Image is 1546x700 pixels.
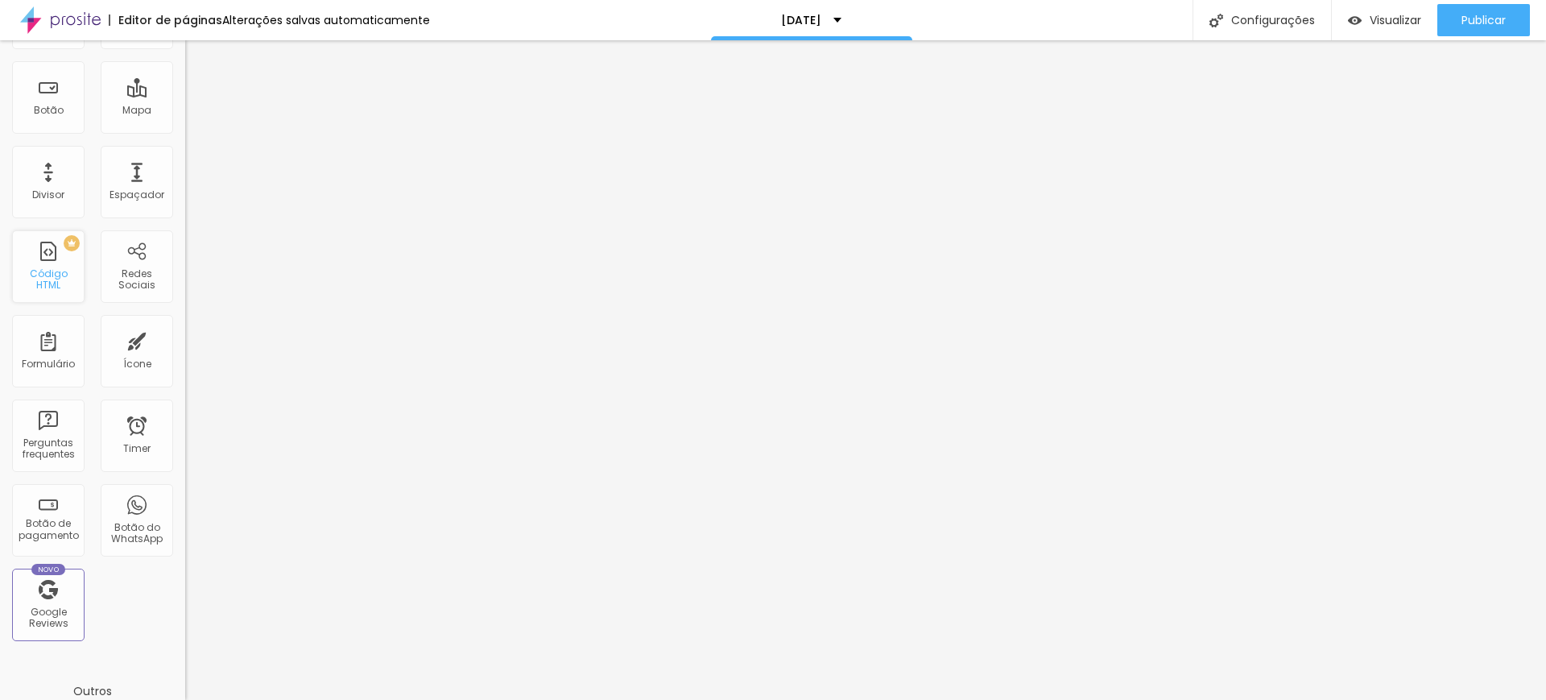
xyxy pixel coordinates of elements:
button: Visualizar [1332,4,1437,36]
div: Botão de pagamento [16,518,80,541]
div: Mapa [122,105,151,116]
div: Espaçador [110,189,164,201]
div: Editor de páginas [109,14,222,26]
img: Icone [1209,14,1223,27]
span: Publicar [1461,14,1506,27]
div: Novo [31,564,66,575]
div: Botão [34,105,64,116]
div: Timer [123,443,151,454]
p: [DATE] [781,14,821,26]
div: Botão do WhatsApp [105,522,168,545]
span: Visualizar [1370,14,1421,27]
button: Publicar [1437,4,1530,36]
img: view-1.svg [1348,14,1362,27]
div: Divisor [32,189,64,201]
div: Redes Sociais [105,268,168,292]
div: Google Reviews [16,607,80,630]
div: Alterações salvas automaticamente [222,14,430,26]
div: Ícone [123,358,151,370]
div: Código HTML [16,268,80,292]
div: Formulário [22,358,75,370]
div: Perguntas frequentes [16,437,80,461]
iframe: Editor [185,40,1546,700]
